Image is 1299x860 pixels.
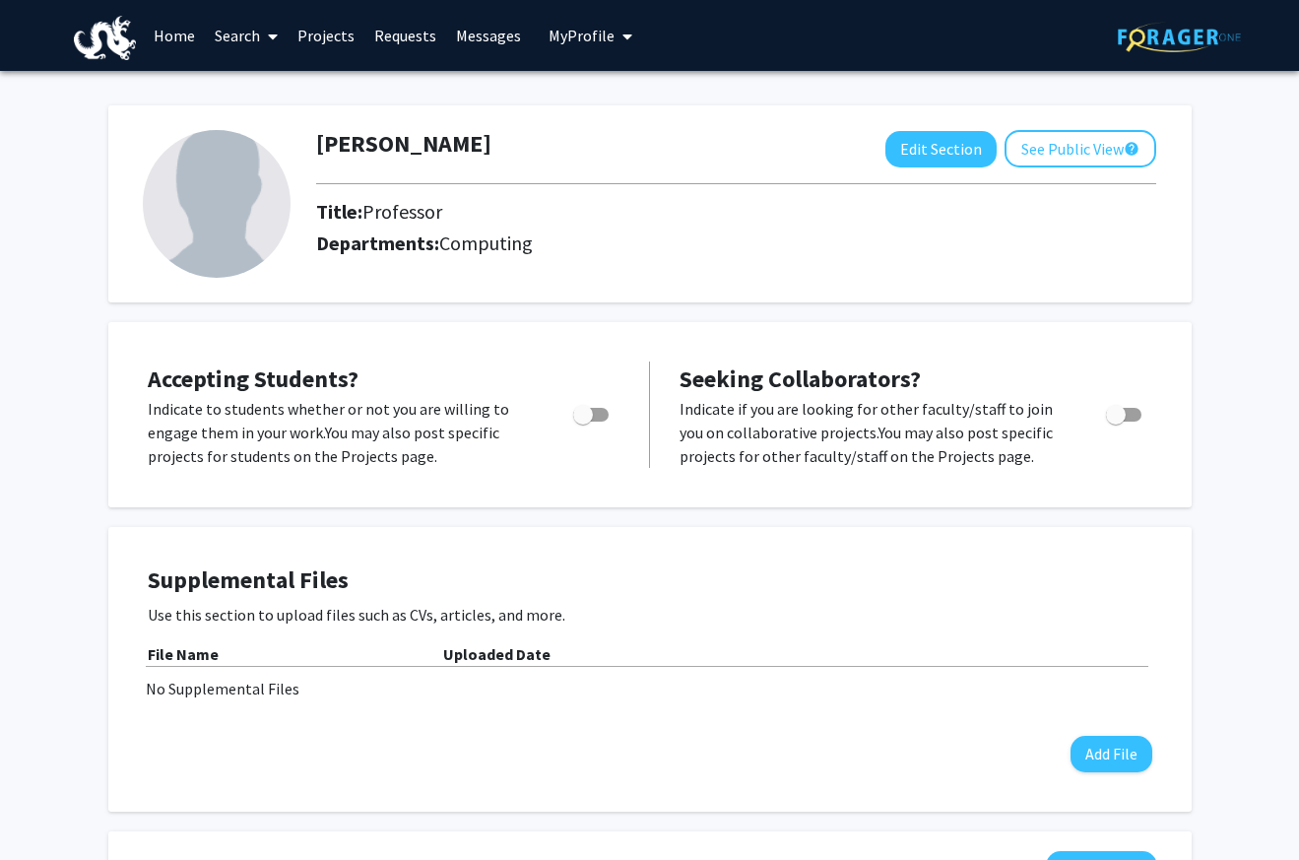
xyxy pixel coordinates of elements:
a: Messages [446,1,531,70]
b: File Name [148,644,219,664]
span: Seeking Collaborators? [680,364,921,394]
span: Computing [439,231,533,255]
button: See Public View [1005,130,1156,167]
h4: Supplemental Files [148,566,1152,595]
div: No Supplemental Files [146,677,1154,700]
a: Search [205,1,288,70]
div: Toggle [1098,397,1152,427]
span: Professor [362,199,442,224]
p: Indicate to students whether or not you are willing to engage them in your work. You may also pos... [148,397,536,468]
a: Home [144,1,205,70]
h2: Departments: [301,232,1171,255]
p: Indicate if you are looking for other faculty/staff to join you on collaborative projects. You ma... [680,397,1069,468]
img: Drexel University Logo [74,16,137,60]
span: My Profile [549,26,615,45]
p: Use this section to upload files such as CVs, articles, and more. [148,603,1152,627]
b: Uploaded Date [443,644,551,664]
button: Add File [1071,736,1152,772]
button: Edit Section [885,131,997,167]
img: Profile Picture [143,130,291,278]
a: Requests [364,1,446,70]
a: Projects [288,1,364,70]
h1: [PERSON_NAME] [316,130,491,159]
img: ForagerOne Logo [1118,22,1241,52]
div: Toggle [565,397,619,427]
span: Accepting Students? [148,364,358,394]
h2: Title: [316,200,442,224]
iframe: Chat [15,771,84,845]
mat-icon: help [1124,137,1139,161]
